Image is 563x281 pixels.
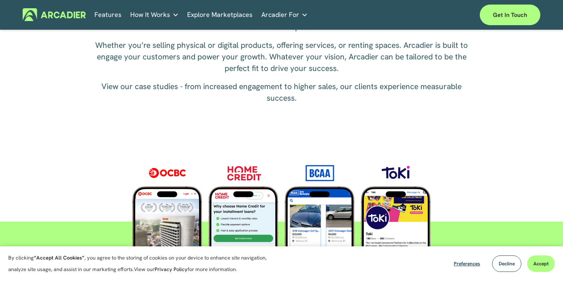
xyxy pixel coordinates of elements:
p: Whether you’re selling physical or digital products, offering services, or renting spaces. Arcadi... [89,40,474,74]
span: Preferences [454,260,480,267]
a: Explore Marketplaces [187,8,253,21]
a: Features [94,8,122,21]
button: Decline [492,255,521,272]
a: Get in touch [480,5,540,25]
strong: “Accept All Cookies” [34,254,84,261]
div: Chat Widget [522,241,563,281]
img: Arcadier [23,8,86,21]
span: How It Works [130,9,170,21]
span: Decline [499,260,515,267]
iframe: To enrich screen reader interactions, please activate Accessibility in Grammarly extension settings [522,241,563,281]
p: View our case studies - from increased engagement to higher sales, our clients experience measura... [89,81,474,104]
a: folder dropdown [130,8,179,21]
span: Arcadier For [261,9,299,21]
a: folder dropdown [261,8,308,21]
a: Privacy Policy [155,266,188,273]
button: Preferences [448,255,486,272]
p: By clicking , you agree to the storing of cookies on your device to enhance site navigation, anal... [8,252,276,275]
